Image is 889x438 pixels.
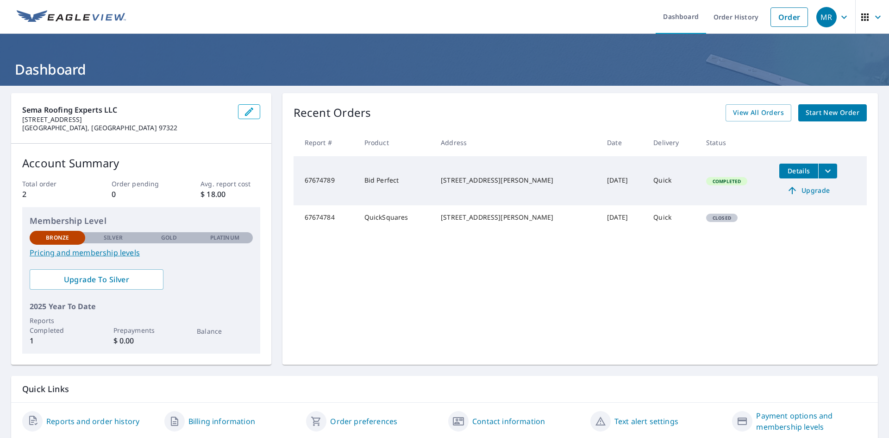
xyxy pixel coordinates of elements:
p: Reports Completed [30,316,85,335]
a: Upgrade To Silver [30,269,163,290]
p: 0 [112,189,171,200]
span: Upgrade [785,185,832,196]
p: Quick Links [22,383,867,395]
td: [DATE] [600,205,646,229]
a: Text alert settings [614,416,678,427]
th: Status [699,129,772,156]
a: Reports and order history [46,416,139,427]
th: Address [433,129,600,156]
td: 67674784 [294,205,357,229]
p: [STREET_ADDRESS] [22,115,231,124]
p: Recent Orders [294,104,371,121]
td: Quick [646,205,699,229]
p: Total order [22,179,81,189]
img: EV Logo [17,10,126,24]
button: detailsBtn-67674789 [779,164,818,178]
span: Details [785,166,813,175]
span: Upgrade To Silver [37,274,156,285]
p: Order pending [112,179,171,189]
p: $ 0.00 [113,335,169,346]
span: Completed [707,178,746,184]
p: Balance [197,326,252,336]
a: Start New Order [798,104,867,121]
a: Pricing and membership levels [30,247,253,258]
button: filesDropdownBtn-67674789 [818,164,837,178]
td: [DATE] [600,156,646,205]
td: 67674789 [294,156,357,205]
th: Product [357,129,433,156]
span: View All Orders [733,107,784,119]
a: Order [770,7,808,27]
a: Payment options and membership levels [756,410,867,432]
a: Contact information [472,416,545,427]
p: $ 18.00 [200,189,260,200]
p: 2025 Year To Date [30,301,253,312]
div: [STREET_ADDRESS][PERSON_NAME] [441,213,592,222]
td: Bid Perfect [357,156,433,205]
a: Order preferences [330,416,397,427]
p: Platinum [210,234,239,242]
th: Report # [294,129,357,156]
div: MR [816,7,837,27]
span: Closed [707,215,737,221]
td: QuickSquares [357,205,433,229]
p: 1 [30,335,85,346]
p: Prepayments [113,325,169,335]
p: Avg. report cost [200,179,260,189]
div: [STREET_ADDRESS][PERSON_NAME] [441,176,592,185]
a: Billing information [188,416,255,427]
td: Quick [646,156,699,205]
th: Date [600,129,646,156]
span: Start New Order [806,107,859,119]
a: Upgrade [779,183,837,198]
p: Sema Roofing Experts LLC [22,104,231,115]
p: Bronze [46,234,69,242]
p: Silver [104,234,123,242]
h1: Dashboard [11,60,878,79]
p: Membership Level [30,215,253,227]
p: [GEOGRAPHIC_DATA], [GEOGRAPHIC_DATA] 97322 [22,124,231,132]
p: 2 [22,189,81,200]
th: Delivery [646,129,699,156]
p: Account Summary [22,155,260,171]
a: View All Orders [726,104,791,121]
p: Gold [161,234,177,242]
